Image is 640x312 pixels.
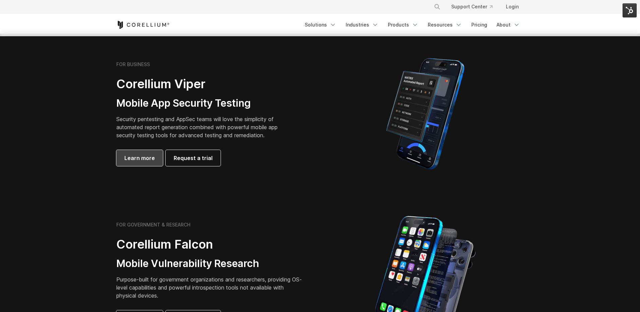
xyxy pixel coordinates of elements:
[116,76,288,92] h2: Corellium Viper
[467,19,491,31] a: Pricing
[124,154,155,162] span: Learn more
[116,237,304,252] h2: Corellium Falcon
[424,19,466,31] a: Resources
[426,1,524,13] div: Navigation Menu
[384,19,422,31] a: Products
[116,257,304,270] h3: Mobile Vulnerability Research
[174,154,213,162] span: Request a trial
[623,3,637,17] img: HubSpot Tools Menu Toggle
[431,1,443,13] button: Search
[342,19,383,31] a: Industries
[116,61,150,67] h6: FOR BUSINESS
[446,1,498,13] a: Support Center
[166,150,221,166] a: Request a trial
[116,21,170,29] a: Corellium Home
[375,55,476,172] img: Corellium MATRIX automated report on iPhone showing app vulnerability test results across securit...
[116,115,288,139] p: Security pentesting and AppSec teams will love the simplicity of automated report generation comb...
[116,150,163,166] a: Learn more
[301,19,340,31] a: Solutions
[501,1,524,13] a: Login
[492,19,524,31] a: About
[116,222,190,228] h6: FOR GOVERNMENT & RESEARCH
[301,19,524,31] div: Navigation Menu
[116,275,304,300] p: Purpose-built for government organizations and researchers, providing OS-level capabilities and p...
[116,97,288,110] h3: Mobile App Security Testing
